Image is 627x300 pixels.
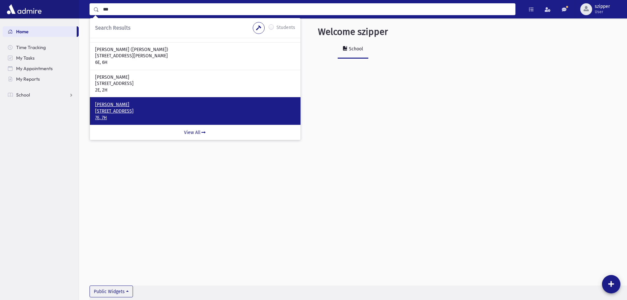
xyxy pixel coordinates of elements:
p: [PERSON_NAME] ([PERSON_NAME]) [95,46,295,53]
a: [PERSON_NAME] ([PERSON_NAME]) [STREET_ADDRESS][PERSON_NAME] 6E, 6H [95,46,295,66]
span: szipper [595,4,610,9]
span: School [16,92,30,98]
input: Search [99,3,515,15]
a: View All [90,125,300,140]
a: Home [3,26,77,37]
p: [STREET_ADDRESS][PERSON_NAME] [95,53,295,59]
a: School [338,40,368,59]
label: Students [276,24,295,32]
p: [STREET_ADDRESS] [95,108,295,115]
div: School [348,46,363,52]
p: 7E, 7H [95,115,295,121]
span: User [595,9,610,14]
a: My Tasks [3,53,79,63]
span: Home [16,29,29,35]
button: Public Widgets [90,286,133,297]
p: [STREET_ADDRESS] [95,80,295,87]
span: Time Tracking [16,44,46,50]
img: AdmirePro [5,3,43,16]
p: 6E, 6H [95,59,295,66]
a: My Appointments [3,63,79,74]
span: My Appointments [16,66,53,71]
span: My Tasks [16,55,35,61]
a: Time Tracking [3,42,79,53]
span: Search Results [95,25,130,31]
a: School [3,90,79,100]
p: [PERSON_NAME] [95,74,295,81]
p: 2E, 2H [95,87,295,94]
h3: Welcome szipper [318,26,388,38]
a: [PERSON_NAME] [STREET_ADDRESS] 7E, 7H [95,101,295,121]
p: [PERSON_NAME] [95,101,295,108]
span: My Reports [16,76,40,82]
a: [PERSON_NAME] [STREET_ADDRESS] 2E, 2H [95,74,295,94]
a: My Reports [3,74,79,84]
